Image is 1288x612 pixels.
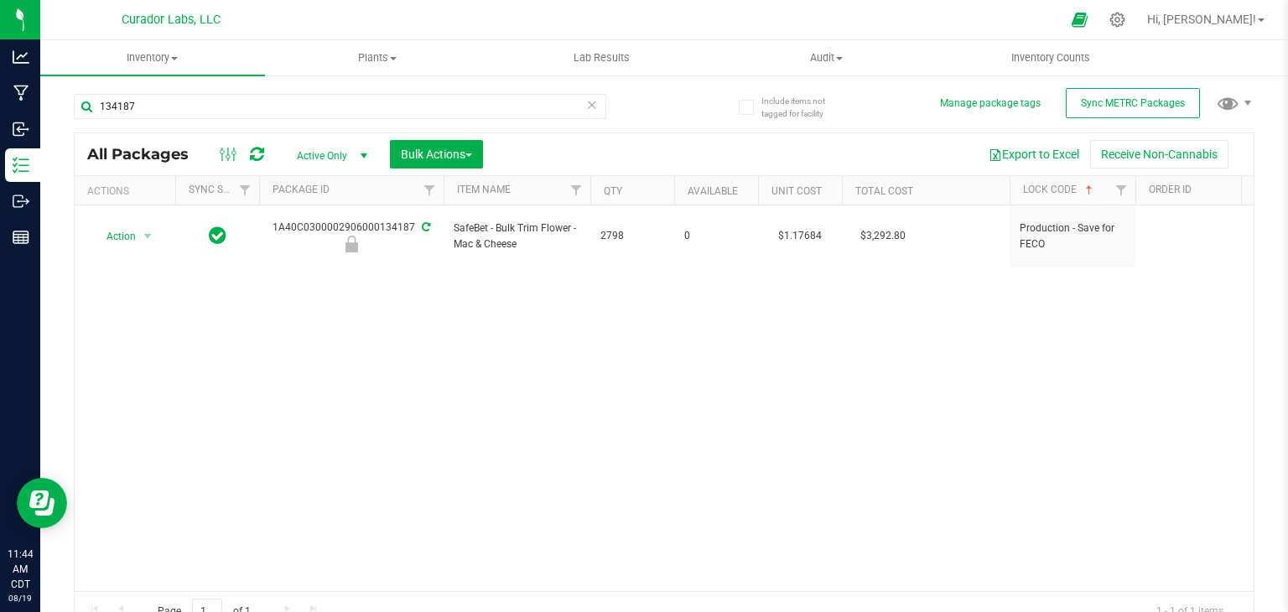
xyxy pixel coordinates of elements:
[855,185,913,197] a: Total Cost
[257,220,446,252] div: 1A40C0300002906000134187
[490,40,714,75] a: Lab Results
[563,176,590,205] a: Filter
[13,85,29,101] inline-svg: Manufacturing
[714,40,938,75] a: Audit
[416,176,444,205] a: Filter
[1108,176,1135,205] a: Filter
[401,148,472,161] span: Bulk Actions
[457,184,511,195] a: Item Name
[604,185,622,197] a: Qty
[74,94,606,119] input: Search Package ID, Item Name, SKU, Lot or Part Number...
[265,40,490,75] a: Plants
[17,478,67,528] iframe: Resource center
[138,225,158,248] span: select
[91,225,137,248] span: Action
[688,185,738,197] a: Available
[758,205,842,267] td: $1.17684
[419,221,430,233] span: Sync from Compliance System
[273,184,330,195] a: Package ID
[1066,88,1200,118] button: Sync METRC Packages
[1149,184,1192,195] a: Order Id
[87,185,169,197] div: Actions
[761,95,845,120] span: Include items not tagged for facility
[938,40,1163,75] a: Inventory Counts
[13,121,29,137] inline-svg: Inbound
[684,228,748,244] span: 0
[8,547,33,592] p: 11:44 AM CDT
[1090,140,1228,169] button: Receive Non-Cannabis
[1107,12,1128,28] div: Manage settings
[231,176,259,205] a: Filter
[1061,3,1098,36] span: Open Ecommerce Menu
[978,140,1090,169] button: Export to Excel
[771,185,822,197] a: Unit Cost
[13,49,29,65] inline-svg: Analytics
[852,224,914,248] span: $3,292.80
[586,94,598,116] span: Clear
[454,220,580,252] span: SafeBet - Bulk Trim Flower - Mac & Cheese
[13,157,29,174] inline-svg: Inventory
[13,229,29,246] inline-svg: Reports
[13,193,29,210] inline-svg: Outbound
[1081,97,1185,109] span: Sync METRC Packages
[390,140,483,169] button: Bulk Actions
[87,145,205,163] span: All Packages
[1147,13,1256,26] span: Hi, [PERSON_NAME]!
[1233,176,1261,205] a: Filter
[1020,220,1125,252] span: Production - Save for FECO
[257,236,446,252] div: Production - Save for FECO
[1023,184,1096,195] a: Lock Code
[714,50,937,65] span: Audit
[8,592,33,604] p: 08/19
[209,224,226,247] span: In Sync
[122,13,221,27] span: Curador Labs, LLC
[189,184,253,195] a: Sync Status
[40,50,265,65] span: Inventory
[989,50,1113,65] span: Inventory Counts
[940,96,1041,111] button: Manage package tags
[40,40,265,75] a: Inventory
[600,228,664,244] span: 2798
[266,50,489,65] span: Plants
[551,50,652,65] span: Lab Results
